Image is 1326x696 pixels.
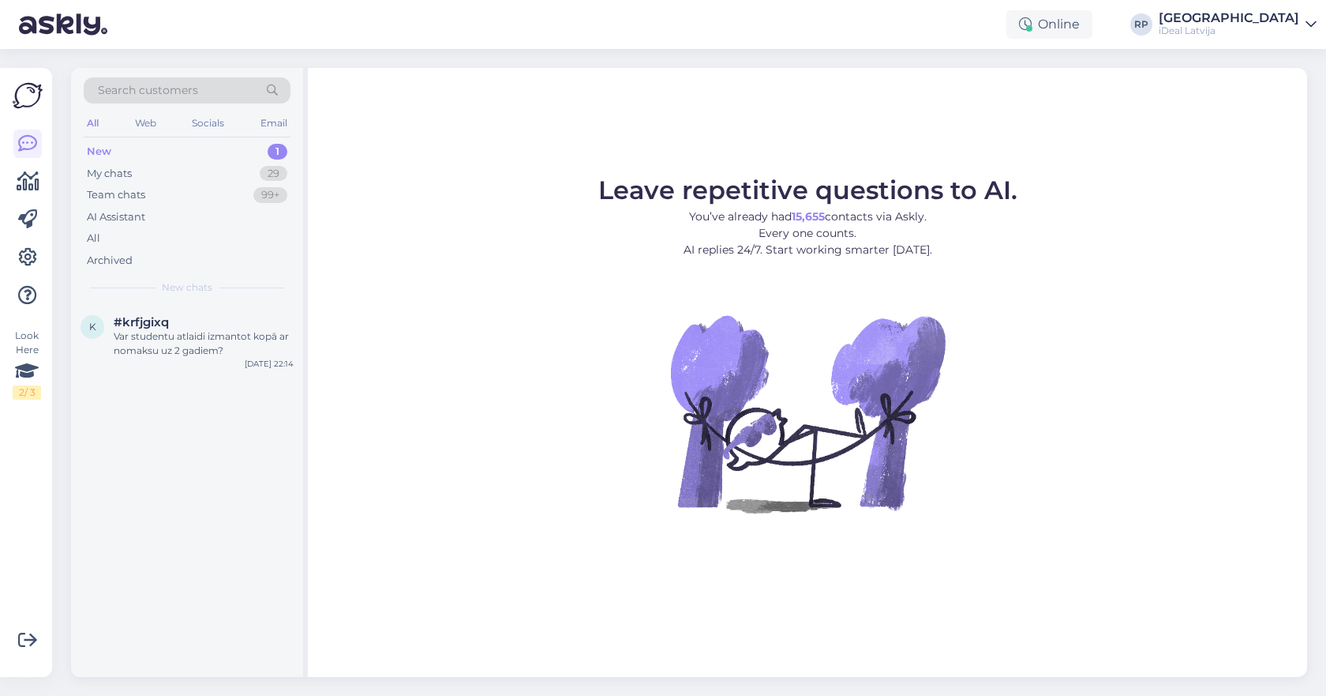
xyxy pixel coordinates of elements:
div: Web [132,113,159,134]
b: 15,655 [792,209,825,224]
span: Leave repetitive questions to AI. [598,175,1017,205]
div: 1 [268,144,287,160]
div: All [84,113,102,134]
span: k [89,321,96,333]
a: [GEOGRAPHIC_DATA]iDeal Latvija [1159,12,1317,37]
span: Search customers [98,82,198,99]
div: 2 / 3 [13,386,41,400]
div: RP [1130,13,1152,36]
div: Var studentu atlaidi izmantot kopā ar nomaksu uz 2 gadiem? [114,329,294,358]
div: 99+ [253,187,287,203]
div: [DATE] 22:14 [245,358,294,370]
div: All [87,231,100,246]
span: New chats [162,280,212,295]
div: Archived [87,253,133,269]
div: Email [257,113,290,134]
img: No Chat active [665,271,950,555]
div: Look Here [13,329,41,400]
div: [GEOGRAPHIC_DATA] [1159,12,1299,24]
img: Askly Logo [13,81,43,111]
div: My chats [87,166,132,182]
div: 29 [260,166,287,182]
p: You’ve already had contacts via Askly. Every one counts. AI replies 24/7. Start working smarter [... [598,209,1017,258]
div: Team chats [87,187,145,203]
div: New [87,144,111,160]
span: #krfjgixq [114,315,169,329]
div: Socials [189,113,227,134]
div: Online [1006,10,1092,39]
div: iDeal Latvija [1159,24,1299,37]
div: AI Assistant [87,209,145,225]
